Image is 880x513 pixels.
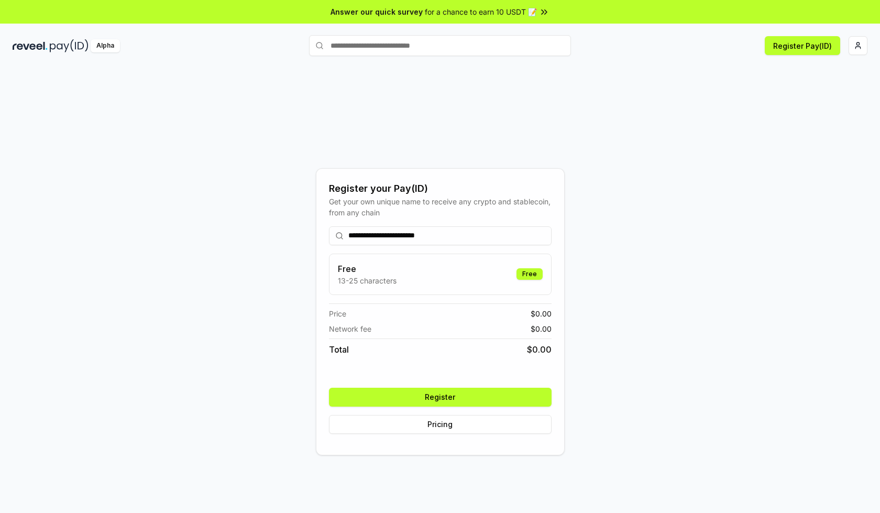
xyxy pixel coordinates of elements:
button: Register [329,388,552,407]
div: Free [516,268,543,280]
img: pay_id [50,39,89,52]
span: $ 0.00 [527,343,552,356]
span: for a chance to earn 10 USDT 📝 [425,6,537,17]
span: Price [329,308,346,319]
img: reveel_dark [13,39,48,52]
button: Pricing [329,415,552,434]
span: Answer our quick survey [331,6,423,17]
span: $ 0.00 [531,323,552,334]
span: Total [329,343,349,356]
span: Network fee [329,323,371,334]
div: Get your own unique name to receive any crypto and stablecoin, from any chain [329,196,552,218]
button: Register Pay(ID) [765,36,840,55]
p: 13-25 characters [338,275,397,286]
div: Register your Pay(ID) [329,181,552,196]
h3: Free [338,263,397,275]
span: $ 0.00 [531,308,552,319]
div: Alpha [91,39,120,52]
